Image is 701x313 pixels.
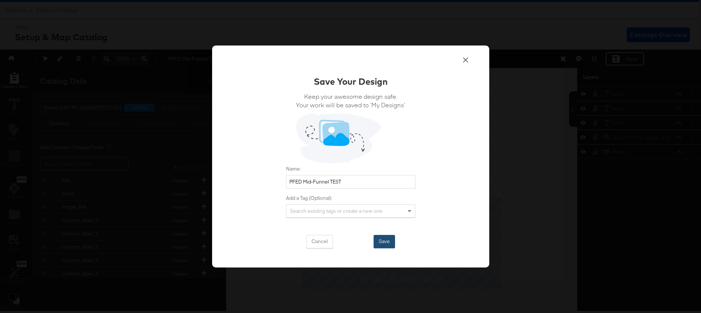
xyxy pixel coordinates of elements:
span: Keep your awesome design safe. [296,92,405,101]
div: Search existing tags or create a new one [286,205,415,217]
label: Add a Tag (Optional): [286,195,415,202]
button: Cancel [306,235,333,248]
button: Save [374,235,395,248]
div: Save Your Design [314,75,388,88]
span: Your work will be saved to ‘My Designs’ [296,101,405,109]
label: Name: [286,165,415,172]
